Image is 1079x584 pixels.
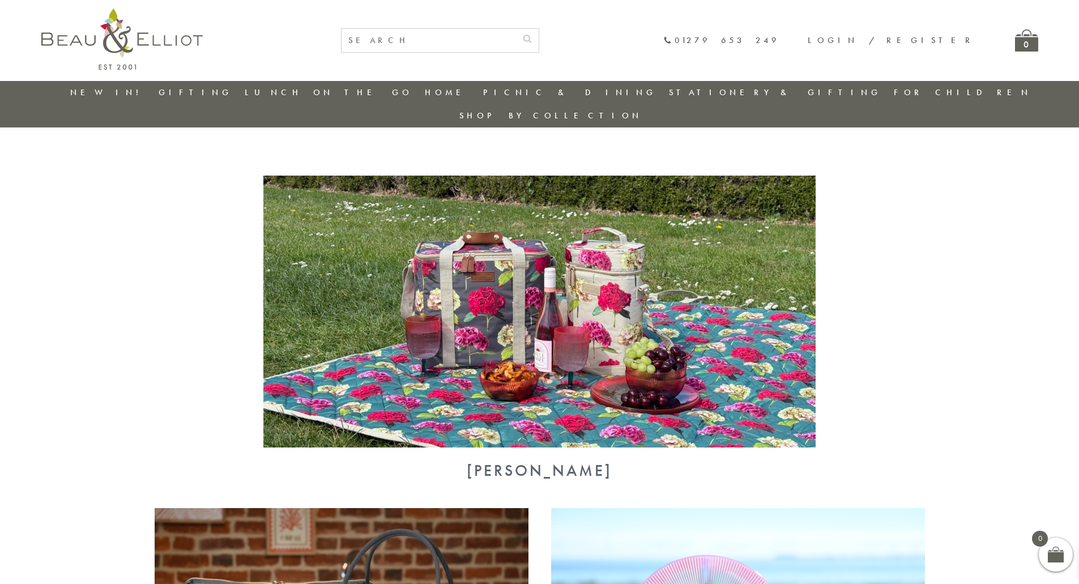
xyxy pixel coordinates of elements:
[263,176,816,447] img: Sarah Kelleher
[663,36,779,45] a: 01279 653 249
[425,87,470,98] a: Home
[459,110,642,121] a: Shop by collection
[342,29,516,52] input: SEARCH
[669,87,881,98] a: Stationery & Gifting
[41,8,203,70] img: logo
[1015,29,1038,52] a: 0
[894,87,1031,98] a: For Children
[1032,531,1048,547] span: 0
[245,87,412,98] a: Lunch On The Go
[483,87,656,98] a: Picnic & Dining
[808,35,975,46] a: Login / Register
[155,438,925,480] a: Sarah Kelleher [PERSON_NAME]
[155,462,925,480] div: [PERSON_NAME]
[70,87,146,98] a: New in!
[159,87,232,98] a: Gifting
